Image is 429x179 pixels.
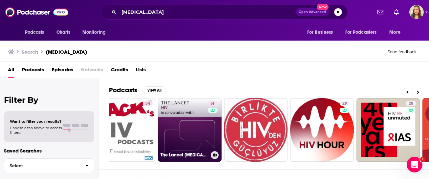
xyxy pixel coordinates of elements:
[307,28,333,37] span: For Business
[8,64,14,78] a: All
[143,101,153,106] a: 34
[119,7,296,17] input: Search podcasts, credits, & more...
[56,28,71,37] span: Charts
[296,8,329,16] button: Open AdvancedNew
[290,98,354,162] a: 29
[409,100,413,107] span: 28
[109,86,137,94] h2: Podcasts
[52,64,73,78] a: Episodes
[78,26,114,39] button: open menu
[303,26,341,39] button: open menu
[10,126,62,135] span: Choose a tab above to access filters.
[101,5,348,20] div: Search podcasts, credits, & more...
[389,28,400,37] span: More
[136,64,146,78] a: Lists
[208,101,217,106] a: 51
[161,152,208,158] h3: The Lancet [MEDICAL_DATA] in conversation with
[145,100,150,107] span: 34
[409,5,424,19] button: Show profile menu
[10,119,62,124] span: Want to filter your results?
[46,49,87,55] h3: [MEDICAL_DATA]
[409,5,424,19] span: Logged in as adriana.guzman
[4,148,94,154] p: Saved Searches
[210,100,215,107] span: 51
[420,157,425,162] span: 1
[5,6,68,18] img: Podchaser - Follow, Share and Rate Podcasts
[342,100,347,107] span: 29
[340,101,350,106] a: 29
[407,157,422,172] iframe: Intercom live chat
[345,28,377,37] span: For Podcasters
[4,158,94,173] button: Select
[22,49,38,55] h3: Search
[20,26,53,39] button: open menu
[391,7,401,18] a: Show notifications dropdown
[4,95,94,105] h2: Filter By
[406,101,416,106] a: 28
[375,7,386,18] a: Show notifications dropdown
[92,98,156,162] a: 34
[142,86,166,94] button: View All
[4,164,80,168] span: Select
[81,64,103,78] span: Networks
[386,49,418,55] button: Send feedback
[158,98,222,162] a: 51The Lancet [MEDICAL_DATA] in conversation with
[111,64,128,78] a: Credits
[317,4,329,10] span: New
[109,86,166,94] a: PodcastsView All
[52,26,75,39] a: Charts
[341,26,386,39] button: open menu
[385,26,409,39] button: open menu
[22,64,44,78] a: Podcasts
[299,10,326,14] span: Open Advanced
[409,5,424,19] img: User Profile
[82,28,106,37] span: Monitoring
[356,98,420,162] a: 28
[25,28,44,37] span: Podcasts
